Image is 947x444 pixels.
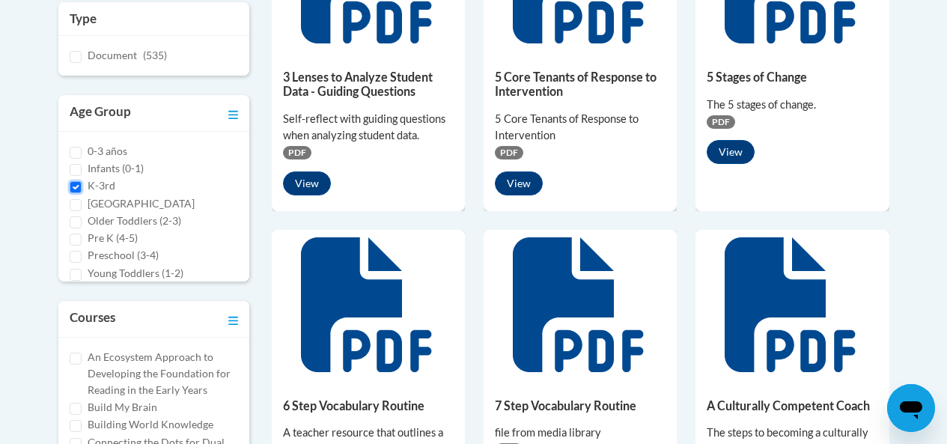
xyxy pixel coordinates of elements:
[283,398,454,413] h5: 6 Step Vocabulary Routine
[283,146,311,159] span: PDF
[887,384,935,432] iframe: Button to launch messaging window
[143,49,167,61] span: (535)
[70,103,131,124] h3: Age Group
[495,398,666,413] h5: 7 Step Vocabulary Routine
[495,171,543,195] button: View
[88,143,127,159] label: 0-3 años
[707,140,755,164] button: View
[88,399,157,416] label: Build My Brain
[228,308,238,329] a: Toggle collapse
[70,10,238,28] h3: Type
[88,160,144,177] label: Infants (0-1)
[283,171,331,195] button: View
[707,70,877,84] h5: 5 Stages of Change
[88,265,183,282] label: Young Toddlers (1-2)
[283,70,454,99] h5: 3 Lenses to Analyze Student Data - Guiding Questions
[88,177,115,194] label: K-3rd
[88,49,137,61] span: Document
[88,349,238,398] label: An Ecosystem Approach to Developing the Foundation for Reading in the Early Years
[495,146,523,159] span: PDF
[70,308,115,329] h3: Courses
[228,103,238,124] a: Toggle collapse
[495,111,666,144] div: 5 Core Tenants of Response to Intervention
[88,230,138,246] label: Pre K (4-5)
[88,416,213,433] label: Building World Knowledge
[88,213,181,229] label: Older Toddlers (2-3)
[707,97,877,113] div: The 5 stages of change.
[707,398,877,413] h5: A Culturally Competent Coach
[707,115,735,129] span: PDF
[88,247,159,264] label: Preschool (3-4)
[283,111,454,144] div: Self-reflect with guiding questions when analyzing student data.
[495,425,666,441] div: file from media library
[495,70,666,99] h5: 5 Core Tenants of Response to Intervention
[88,195,195,212] label: [GEOGRAPHIC_DATA]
